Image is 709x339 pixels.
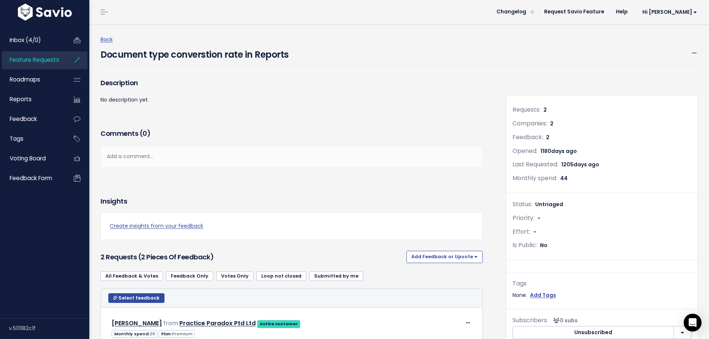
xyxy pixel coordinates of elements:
[684,314,702,332] div: Open Intercom Messenger
[143,129,147,138] span: 0
[2,71,62,88] a: Roadmaps
[512,214,534,222] span: Priority:
[309,271,363,281] a: Submitted by me
[110,221,473,231] a: Create insights from your feedback
[2,130,62,147] a: Tags
[543,106,547,113] span: 2
[100,252,403,262] h3: 2 Requests (2 pieces of Feedback)
[512,200,532,208] span: Status:
[2,91,62,108] a: Reports
[100,128,483,139] h3: Comments ( )
[512,147,537,155] span: Opened:
[496,9,526,15] span: Changelog
[561,161,599,168] span: 1205
[108,293,165,303] button: Select feedback
[537,214,540,222] span: -
[100,36,113,43] a: Back
[512,133,543,141] span: Feedback:
[10,76,40,83] span: Roadmaps
[2,32,62,49] a: Inbox (4/0)
[533,228,536,236] span: -
[10,154,46,162] span: Voting Board
[560,175,568,182] span: 44
[540,242,547,249] span: No
[512,160,558,169] span: Last Requested:
[551,147,577,155] span: days ago
[10,115,37,123] span: Feedback
[100,271,163,281] a: All Feedback & Votes
[100,78,483,88] h3: Description
[10,36,41,44] span: Inbox (4/0)
[112,330,157,338] span: Monthly spend:
[100,145,483,167] div: Add a comment...
[2,51,62,68] a: Feature Requests
[550,120,553,127] span: 2
[512,105,540,114] span: Requests:
[150,331,155,337] span: 29
[112,319,162,327] a: [PERSON_NAME]
[100,44,289,61] h4: Document type converstion rate in Reports
[172,331,192,337] span: Premium
[2,111,62,128] a: Feedback
[100,95,483,105] p: No description yet.
[610,6,633,17] a: Help
[2,170,62,187] a: Feedback form
[166,271,213,281] a: Feedback Only
[2,150,62,167] a: Voting Board
[512,119,547,128] span: Companies:
[512,174,557,182] span: Monthly spend:
[10,135,23,143] span: Tags
[540,147,577,155] span: 1180
[546,134,549,141] span: 2
[16,4,74,20] img: logo-white.9d6f32f41409.svg
[163,319,178,327] span: from
[256,271,306,281] a: Loop not closed
[10,95,32,103] span: Reports
[512,227,530,236] span: Effort:
[633,6,703,18] a: Hi [PERSON_NAME]
[538,6,610,17] a: Request Savio Feature
[512,241,537,249] span: Is Public:
[512,316,547,324] span: Subscribers
[216,271,253,281] a: Votes Only
[535,201,563,208] span: Untriaged
[179,319,256,327] a: Practice Paradox Ptd Ltd
[118,295,160,301] span: Select feedback
[530,291,556,300] a: Add Tags
[10,56,59,64] span: Feature Requests
[512,291,692,300] div: None.
[512,278,692,289] div: Tags
[550,317,578,324] span: <p><strong>Subscribers</strong><br><br> No subscribers yet<br> </p>
[100,196,127,207] h3: Insights
[406,251,483,263] button: Add Feedback or Upvote
[159,330,195,338] span: Plan:
[574,161,599,168] span: days ago
[9,319,89,338] div: v.501182c1f
[10,174,52,182] span: Feedback form
[260,321,298,327] strong: Active customer
[642,9,697,15] span: Hi [PERSON_NAME]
